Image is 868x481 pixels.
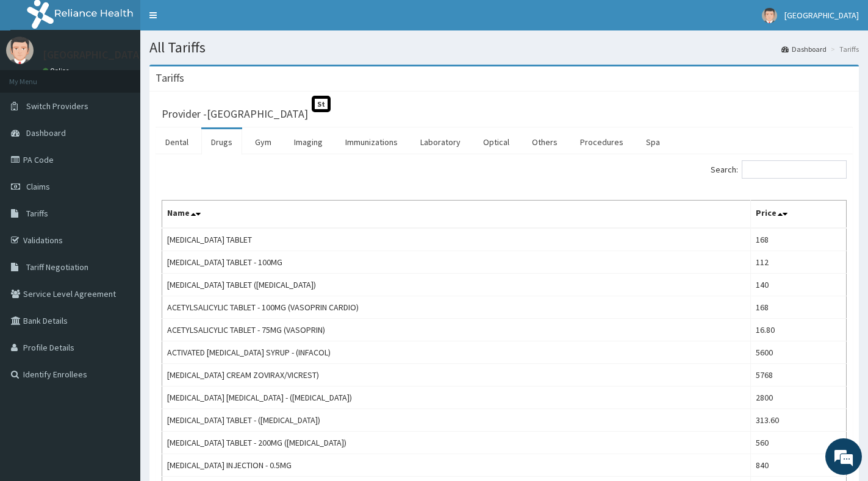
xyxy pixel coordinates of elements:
[26,181,50,192] span: Claims
[162,432,751,454] td: [MEDICAL_DATA] TABLET - 200MG ([MEDICAL_DATA])
[411,129,470,155] a: Laboratory
[162,454,751,477] td: [MEDICAL_DATA] INJECTION - 0.5MG
[750,319,846,341] td: 16.80
[156,73,184,84] h3: Tariffs
[784,10,859,21] span: [GEOGRAPHIC_DATA]
[750,454,846,477] td: 840
[750,251,846,274] td: 112
[828,44,859,54] li: Tariffs
[162,364,751,387] td: [MEDICAL_DATA] CREAM ZOVIRAX/VICREST)
[750,274,846,296] td: 140
[149,40,859,55] h1: All Tariffs
[522,129,567,155] a: Others
[26,127,66,138] span: Dashboard
[23,61,49,91] img: d_794563401_company_1708531726252_794563401
[200,6,229,35] div: Minimize live chat window
[750,409,846,432] td: 313.60
[162,409,751,432] td: [MEDICAL_DATA] TABLET - ([MEDICAL_DATA])
[162,274,751,296] td: [MEDICAL_DATA] TABLET ([MEDICAL_DATA])
[245,129,281,155] a: Gym
[162,296,751,319] td: ACETYLSALICYLIC TABLET - 100MG (VASOPRIN CARDIO)
[201,129,242,155] a: Drugs
[26,262,88,273] span: Tariff Negotiation
[162,228,751,251] td: [MEDICAL_DATA] TABLET
[312,96,331,112] span: St
[636,129,670,155] a: Spa
[162,319,751,341] td: ACETYLSALICYLIC TABLET - 75MG (VASOPRIN)
[750,296,846,319] td: 168
[750,432,846,454] td: 560
[750,228,846,251] td: 168
[473,129,519,155] a: Optical
[162,201,751,229] th: Name
[26,101,88,112] span: Switch Providers
[711,160,847,179] label: Search:
[156,129,198,155] a: Dental
[63,68,205,84] div: Chat with us now
[750,341,846,364] td: 5600
[6,37,34,64] img: User Image
[43,66,72,75] a: Online
[762,8,777,23] img: User Image
[781,44,827,54] a: Dashboard
[71,154,168,277] span: We're online!
[284,129,332,155] a: Imaging
[162,387,751,409] td: [MEDICAL_DATA] [MEDICAL_DATA] - ([MEDICAL_DATA])
[162,341,751,364] td: ACTIVATED [MEDICAL_DATA] SYRUP - (INFACOL)
[43,49,143,60] p: [GEOGRAPHIC_DATA]
[26,208,48,219] span: Tariffs
[750,201,846,229] th: Price
[570,129,633,155] a: Procedures
[750,364,846,387] td: 5768
[335,129,407,155] a: Immunizations
[750,387,846,409] td: 2800
[162,109,308,119] h3: Provider - [GEOGRAPHIC_DATA]
[742,160,847,179] input: Search:
[162,251,751,274] td: [MEDICAL_DATA] TABLET - 100MG
[6,333,232,376] textarea: Type your message and hit 'Enter'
